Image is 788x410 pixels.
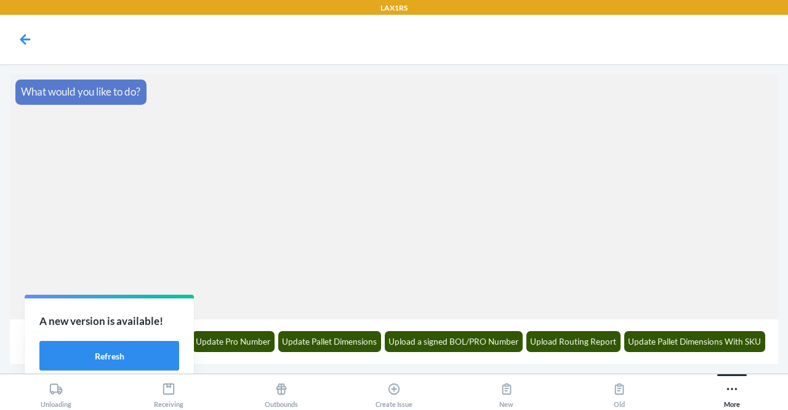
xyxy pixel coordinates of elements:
button: Old [563,374,675,408]
div: Unloading [41,377,71,408]
div: New [499,377,513,408]
button: Update Pallet Dimensions With SKU [624,331,766,352]
button: Upload a signed BOL/PRO Number [385,331,523,352]
button: Refresh [39,341,179,371]
div: Outbounds [265,377,298,408]
button: Outbounds [225,374,338,408]
button: Receiving [113,374,225,408]
button: Update Pro Number [192,331,275,352]
p: LAX1RS [380,2,408,14]
div: Old [613,377,626,408]
div: More [724,377,740,408]
p: What would you like to do? [21,84,140,100]
div: Receiving [154,377,183,408]
button: Create Issue [338,374,451,408]
button: New [450,374,563,408]
p: A new version is available! [39,313,179,329]
button: More [675,374,788,408]
div: Create Issue [376,377,412,408]
button: Upload Routing Report [526,331,621,352]
button: Update Pallet Dimensions [278,331,382,352]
